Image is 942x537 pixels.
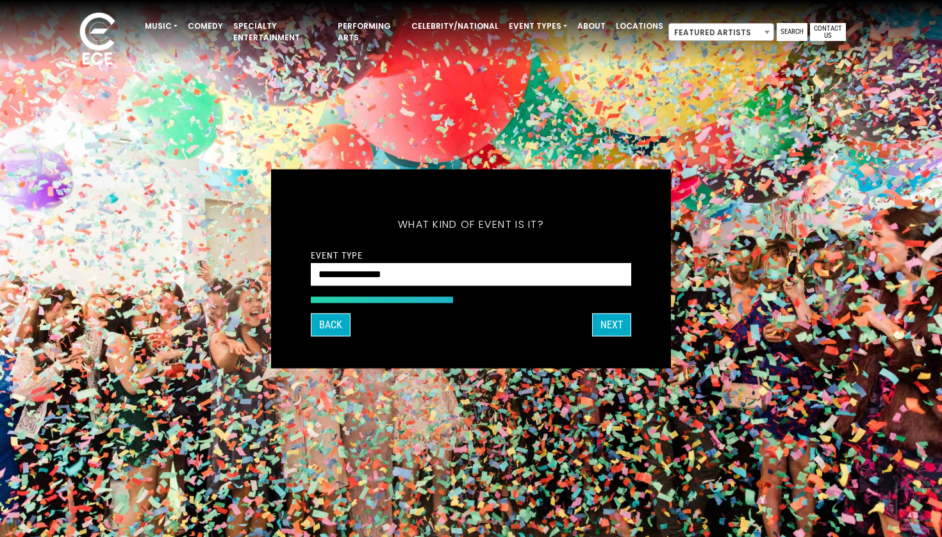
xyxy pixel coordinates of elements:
[140,15,183,37] a: Music
[611,15,668,37] a: Locations
[183,15,228,37] a: Comedy
[406,15,504,37] a: Celebrity/National
[669,24,773,42] span: Featured Artists
[504,15,572,37] a: Event Types
[668,23,774,41] span: Featured Artists
[572,15,611,37] a: About
[592,313,631,336] button: Next
[311,313,351,336] button: Back
[311,201,631,247] h5: What kind of event is it?
[333,15,406,49] a: Performing Arts
[311,249,363,260] label: Event Type
[777,23,807,41] a: Search
[228,15,333,49] a: Specialty Entertainment
[65,9,129,71] img: ece_new_logo_whitev2-1.png
[810,23,846,41] a: Contact Us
